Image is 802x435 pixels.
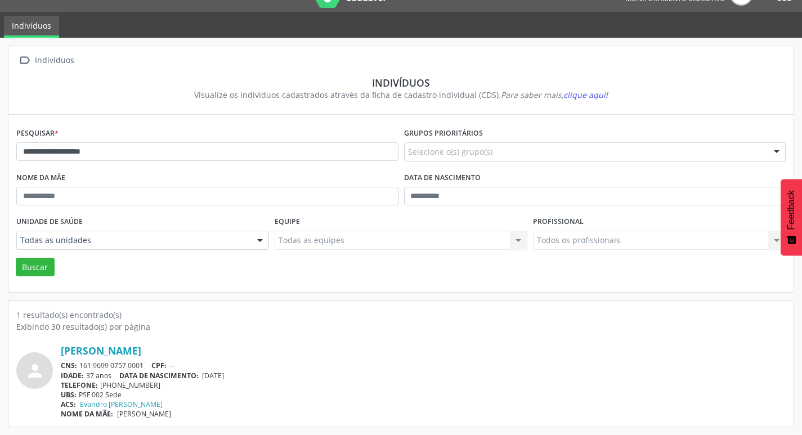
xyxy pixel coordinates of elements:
label: Unidade de saúde [16,213,83,231]
span: DATA DE NASCIMENTO: [119,371,199,380]
span: TELEFONE: [61,380,98,390]
div: Visualize os indivíduos cadastrados através da ficha de cadastro individual (CDS). [24,89,778,101]
div: 37 anos [61,371,786,380]
span: ACS: [61,400,76,409]
button: Buscar [16,258,55,277]
a:  Indivíduos [16,52,76,69]
span: IDADE: [61,371,84,380]
span: UBS: [61,390,77,400]
label: Equipe [275,213,300,231]
label: Grupos prioritários [404,125,483,142]
div: 1 resultado(s) encontrado(s) [16,309,786,321]
span: NOME DA MÃE: [61,409,113,419]
span: Todas as unidades [20,235,246,246]
label: Pesquisar [16,125,59,142]
label: Profissional [533,213,584,231]
span: [DATE] [202,371,224,380]
div: PSF 002 Sede [61,390,786,400]
div: Exibindo 30 resultado(s) por página [16,321,786,333]
div: [PHONE_NUMBER] [61,380,786,390]
div: Indivíduos [33,52,76,69]
button: Feedback - Mostrar pesquisa [781,179,802,255]
div: Indivíduos [24,77,778,89]
span: CPF: [151,361,167,370]
a: Evandro [PERSON_NAME] [80,400,163,409]
span: [PERSON_NAME] [117,409,171,419]
span: clique aqui! [563,89,608,100]
span: -- [170,361,174,370]
i:  [16,52,33,69]
a: Indivíduos [4,16,59,38]
label: Data de nascimento [404,169,481,187]
label: Nome da mãe [16,169,65,187]
div: 161 9699 0757 0001 [61,361,786,370]
a: [PERSON_NAME] [61,344,141,357]
i: Para saber mais, [501,89,608,100]
i: person [25,361,45,381]
span: CNS: [61,361,77,370]
span: Feedback [786,190,796,230]
span: Selecione o(s) grupo(s) [408,146,492,158]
